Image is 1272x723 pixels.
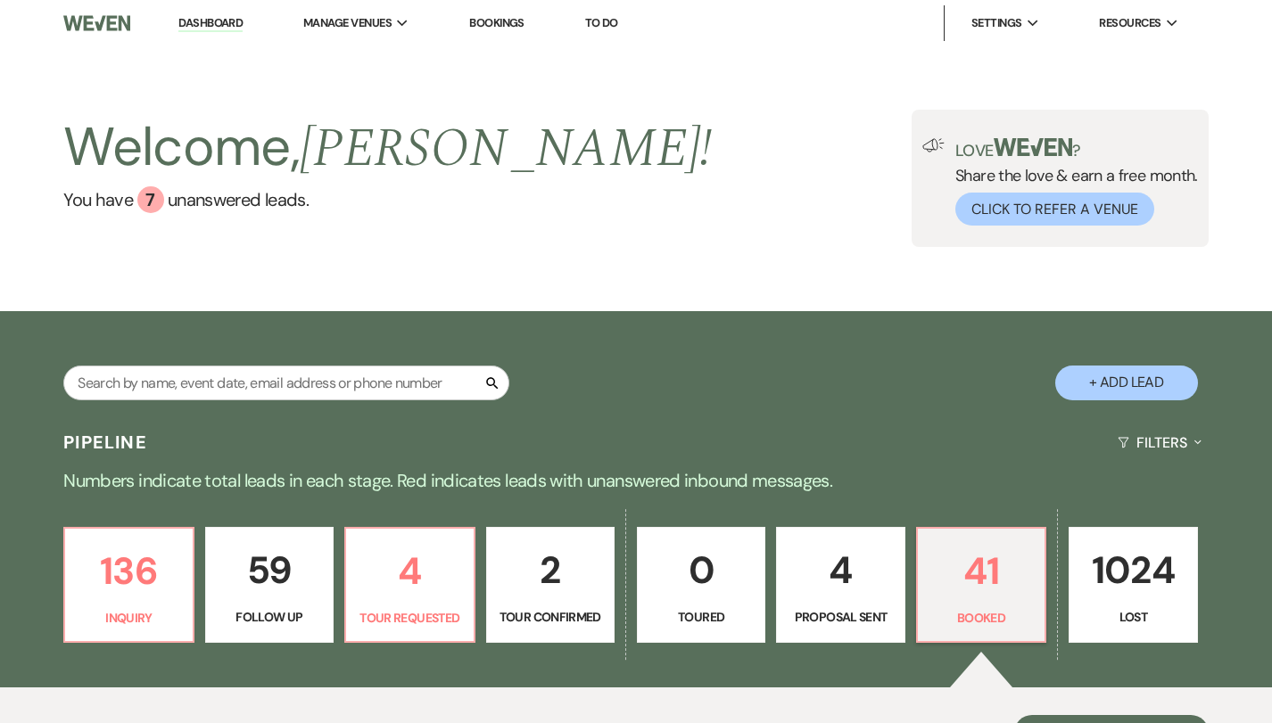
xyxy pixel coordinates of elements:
a: Dashboard [178,15,243,32]
div: 7 [137,186,164,213]
p: 4 [788,540,893,600]
a: 1024Lost [1069,527,1197,643]
a: 41Booked [916,527,1046,643]
h3: Pipeline [63,430,147,455]
a: You have 7 unanswered leads. [63,186,712,213]
button: Click to Refer a Venue [955,193,1154,226]
img: weven-logo-green.svg [994,138,1073,156]
a: 0Toured [637,527,765,643]
span: Manage Venues [303,14,392,32]
p: Follow Up [217,607,322,627]
p: Booked [929,608,1034,628]
div: Share the love & earn a free month. [945,138,1198,226]
a: Bookings [469,15,524,30]
img: Weven Logo [63,4,130,42]
a: 4Proposal Sent [776,527,904,643]
span: Resources [1099,14,1160,32]
a: To Do [585,15,618,30]
h2: Welcome, [63,110,712,186]
p: Tour Confirmed [498,607,603,627]
p: Toured [648,607,754,627]
p: 4 [357,541,462,601]
a: 4Tour Requested [344,527,475,643]
p: 1024 [1080,540,1185,600]
p: Lost [1080,607,1185,627]
span: [PERSON_NAME] ! [300,108,712,190]
p: 0 [648,540,754,600]
button: Filters [1111,419,1208,466]
a: 136Inquiry [63,527,194,643]
p: Love ? [955,138,1198,159]
p: 2 [498,540,603,600]
p: 136 [76,541,181,601]
p: Tour Requested [357,608,462,628]
img: loud-speaker-illustration.svg [922,138,945,152]
button: + Add Lead [1055,366,1198,400]
p: Proposal Sent [788,607,893,627]
p: Inquiry [76,608,181,628]
a: 59Follow Up [205,527,334,643]
p: 59 [217,540,322,600]
p: 41 [929,541,1034,601]
input: Search by name, event date, email address or phone number [63,366,509,400]
span: Settings [971,14,1022,32]
a: 2Tour Confirmed [486,527,615,643]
